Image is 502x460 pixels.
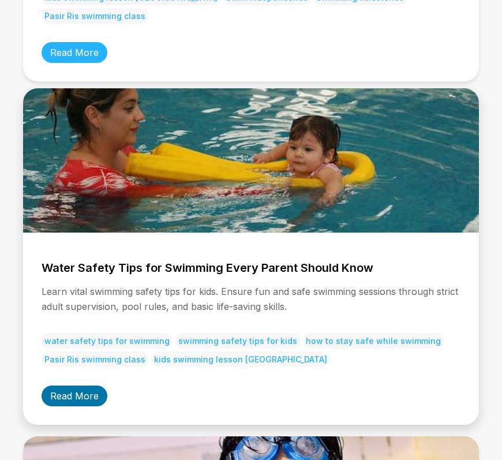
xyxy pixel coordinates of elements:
a: Read More [42,386,107,406]
span: water safety tips for swimming [42,333,173,349]
span: Pasir Ris swimming class [42,351,148,367]
span: swimming safety tips for kids [175,333,300,349]
span: how to stay safe while swimming [303,333,444,349]
img: Water Safety Tips for Swimming Every Parent Should Know [23,88,479,233]
span: kids swimming lesson [GEOGRAPHIC_DATA] [151,351,330,367]
span: Pasir Ris swimming class [42,8,148,24]
a: Read More [42,42,107,63]
p: Learn vital swimming safety tips for kids. Ensure fun and safe swimming sessions through strict a... [42,285,460,314]
h3: Water Safety Tips for Swimming Every Parent Should Know [42,260,460,275]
